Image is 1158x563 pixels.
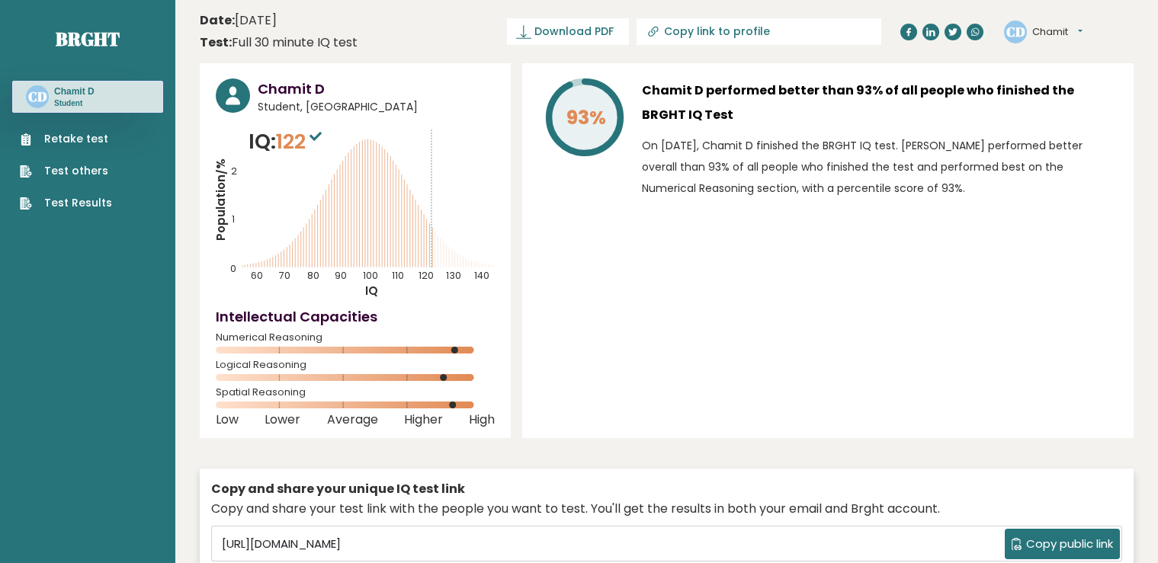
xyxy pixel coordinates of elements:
tspan: 130 [446,269,461,282]
tspan: Population/% [213,158,229,241]
tspan: 0 [230,262,236,275]
h3: Chamit D [54,85,95,98]
span: High [469,417,495,423]
span: Low [216,417,239,423]
span: Higher [404,417,443,423]
div: Copy and share your test link with the people you want to test. You'll get the results in both yo... [211,500,1122,518]
time: [DATE] [200,11,277,30]
tspan: 120 [419,269,435,282]
tspan: 2 [231,165,237,178]
tspan: 110 [392,269,404,282]
b: Date: [200,11,235,29]
a: Test Results [20,195,112,211]
h4: Intellectual Capacities [216,306,495,327]
p: On [DATE], Chamit D finished the BRGHT IQ test. [PERSON_NAME] performed better overall than 93% o... [642,135,1118,199]
tspan: 140 [475,269,490,282]
div: Full 30 minute IQ test [200,34,358,52]
tspan: 100 [363,269,378,282]
h3: Chamit D [258,78,495,99]
span: Spatial Reasoning [216,389,495,395]
p: IQ: [249,126,326,157]
tspan: 93% [566,104,606,131]
span: Download PDF [534,24,614,40]
div: Copy and share your unique IQ test link [211,480,1122,498]
h3: Chamit D performed better than 93% of all people who finished the BRGHT IQ Test [642,78,1118,127]
span: Copy public link [1026,536,1113,553]
tspan: 1 [232,213,235,226]
tspan: 60 [251,269,263,282]
p: Student [54,98,95,109]
span: Numerical Reasoning [216,334,495,341]
a: Brght [56,27,120,51]
b: Test: [200,34,232,51]
a: Download PDF [507,18,629,45]
span: Average [327,417,378,423]
tspan: 70 [279,269,290,282]
button: Chamit [1032,24,1083,40]
text: CD [1006,22,1025,40]
a: Test others [20,163,112,179]
tspan: 80 [307,269,319,282]
span: Logical Reasoning [216,362,495,368]
button: Copy public link [1005,529,1120,559]
span: Student, [GEOGRAPHIC_DATA] [258,99,495,115]
span: 122 [276,127,326,155]
tspan: 90 [335,269,347,282]
text: CD [28,88,47,105]
tspan: IQ [365,283,378,299]
span: Lower [265,417,300,423]
a: Retake test [20,131,112,147]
